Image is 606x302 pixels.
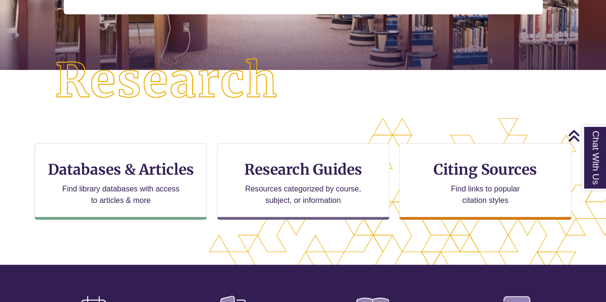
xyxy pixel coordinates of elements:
[34,143,207,220] a: Databases & Articles Find library databases with access to articles & more
[217,143,389,220] a: Research Guides Resources categorized by course, subject, or information
[568,129,604,142] a: Back to Top
[399,143,572,220] a: Citing Sources Find links to popular citation styles
[427,160,544,179] h3: Citing Sources
[58,183,183,206] p: Find library databases with access to articles & more
[438,183,532,206] p: Find links to popular citation styles
[240,183,366,206] p: Resources categorized by course, subject, or information
[30,34,303,128] img: Research
[225,160,381,179] h3: Research Guides
[43,160,199,179] h3: Databases & Articles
